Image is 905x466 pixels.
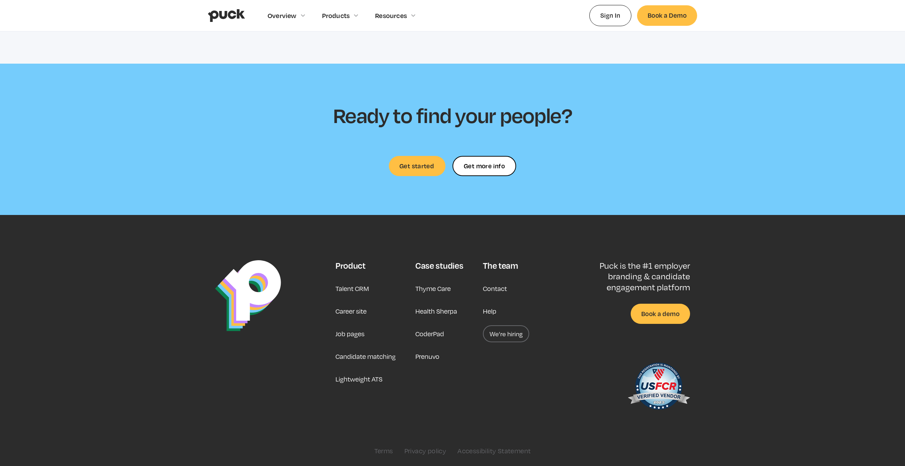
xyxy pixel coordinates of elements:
a: Contact [483,280,507,297]
a: Sign In [589,5,631,26]
div: Case studies [415,260,463,271]
p: Puck is the #1 employer branding & candidate engagement platform [577,260,690,292]
a: Career site [335,303,367,320]
div: Resources [375,12,407,19]
img: Puck Logo [215,260,281,331]
a: Thyme Care [415,280,451,297]
a: Talent CRM [335,280,369,297]
a: We’re hiring [483,325,529,342]
a: Accessibility Statement [457,447,531,455]
a: Get started [389,156,445,176]
a: Privacy policy [404,447,446,455]
a: Lightweight ATS [335,371,383,388]
div: Products [322,12,350,19]
div: The team [483,260,518,271]
a: Job pages [335,325,364,342]
div: Overview [268,12,297,19]
a: Candidate matching [335,348,396,365]
img: US Federal Contractor Registration System for Award Management Verified Vendor Seal [627,359,690,416]
a: CoderPad [415,325,444,342]
a: Help [483,303,496,320]
form: Ready to find your people [452,156,516,176]
div: Product [335,260,366,271]
a: Terms [374,447,393,455]
a: Book a demo [631,304,690,324]
h2: Ready to find your people? [333,103,572,127]
a: Health Sherpa [415,303,457,320]
a: Book a Demo [637,5,697,25]
a: Prenuvo [415,348,439,365]
a: Get more info [452,156,516,176]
